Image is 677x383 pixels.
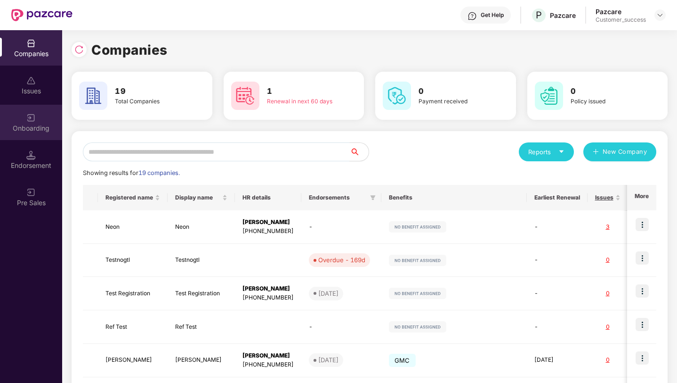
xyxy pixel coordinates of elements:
[528,147,564,157] div: Reports
[168,244,235,277] td: Testnogtl
[595,289,621,298] div: 0
[636,284,649,298] img: icon
[242,351,294,360] div: [PERSON_NAME]
[175,194,220,201] span: Display name
[558,149,564,155] span: caret-down
[656,11,664,19] img: svg+xml;base64,PHN2ZyBpZD0iRHJvcGRvd24tMzJ4MzIiIHhtbG5zPSJodHRwOi8vd3d3LnczLm9yZy8yMDAwL3N2ZyIgd2...
[168,277,235,310] td: Test Registration
[242,218,294,227] div: [PERSON_NAME]
[98,244,168,277] td: Testnogtl
[419,85,489,98] h3: 0
[370,195,376,200] span: filter
[98,210,168,244] td: Neon
[389,354,416,367] span: GMC
[98,310,168,344] td: Ref Test
[593,149,599,156] span: plus
[98,185,168,210] th: Registered name
[381,185,527,210] th: Benefits
[595,223,621,232] div: 3
[79,82,107,110] img: svg+xml;base64,PHN2ZyB4bWxucz0iaHR0cDovL3d3dy53My5vcmcvMjAwMC9zdmciIHdpZHRoPSI2MCIgaGVpZ2h0PSI2MC...
[242,227,294,236] div: [PHONE_NUMBER]
[596,16,646,24] div: Customer_success
[301,310,381,344] td: -
[603,147,647,157] span: New Company
[168,310,235,344] td: Ref Test
[467,11,477,21] img: svg+xml;base64,PHN2ZyBpZD0iSGVscC0zMngzMiIgeG1sbnM9Imh0dHA6Ly93d3cudzMub3JnLzIwMDAvc3ZnIiB3aWR0aD...
[74,45,84,54] img: svg+xml;base64,PHN2ZyBpZD0iUmVsb2FkLTMyeDMyIiB4bWxucz0iaHR0cDovL3d3dy53My5vcmcvMjAwMC9zdmciIHdpZH...
[267,85,337,98] h3: 1
[389,288,446,299] img: svg+xml;base64,PHN2ZyB4bWxucz0iaHR0cDovL3d3dy53My5vcmcvMjAwMC9zdmciIHdpZHRoPSIxMjIiIGhlaWdodD0iMj...
[349,148,369,156] span: search
[636,318,649,331] img: icon
[636,251,649,265] img: icon
[242,360,294,369] div: [PHONE_NUMBER]
[235,185,301,210] th: HR details
[571,85,641,98] h3: 0
[596,7,646,16] div: Pazcare
[349,142,369,161] button: search
[11,9,73,21] img: New Pazcare Logo
[267,97,337,106] div: Renewal in next 60 days
[595,194,613,201] span: Issues
[536,9,542,21] span: P
[550,11,576,20] div: Pazcare
[571,97,641,106] div: Policy issued
[91,40,168,60] h1: Companies
[242,284,294,293] div: [PERSON_NAME]
[115,97,185,106] div: Total Companies
[383,82,411,110] img: svg+xml;base64,PHN2ZyB4bWxucz0iaHR0cDovL3d3dy53My5vcmcvMjAwMC9zdmciIHdpZHRoPSI2MCIgaGVpZ2h0PSI2MC...
[527,210,588,244] td: -
[527,344,588,377] td: [DATE]
[527,310,588,344] td: -
[138,169,180,176] span: 19 companies.
[368,192,378,203] span: filter
[636,218,649,231] img: icon
[83,169,180,176] span: Showing results for
[636,351,649,365] img: icon
[588,185,628,210] th: Issues
[231,82,259,110] img: svg+xml;base64,PHN2ZyB4bWxucz0iaHR0cDovL3d3dy53My5vcmcvMjAwMC9zdmciIHdpZHRoPSI2MCIgaGVpZ2h0PSI2MC...
[481,11,504,19] div: Get Help
[527,277,588,310] td: -
[168,210,235,244] td: Neon
[168,185,235,210] th: Display name
[115,85,185,98] h3: 19
[583,142,656,161] button: plusNew Company
[595,256,621,265] div: 0
[309,194,366,201] span: Endorsements
[318,355,338,365] div: [DATE]
[419,97,489,106] div: Payment received
[26,39,36,48] img: svg+xml;base64,PHN2ZyBpZD0iQ29tcGFuaWVzIiB4bWxucz0iaHR0cDovL3d3dy53My5vcmcvMjAwMC9zdmciIHdpZHRoPS...
[595,356,621,365] div: 0
[527,185,588,210] th: Earliest Renewal
[318,255,365,265] div: Overdue - 169d
[98,277,168,310] td: Test Registration
[242,293,294,302] div: [PHONE_NUMBER]
[26,76,36,85] img: svg+xml;base64,PHN2ZyBpZD0iSXNzdWVzX2Rpc2FibGVkIiB4bWxucz0iaHR0cDovL3d3dy53My5vcmcvMjAwMC9zdmciIH...
[595,323,621,332] div: 0
[98,344,168,377] td: [PERSON_NAME]
[26,113,36,123] img: svg+xml;base64,PHN2ZyB3aWR0aD0iMjAiIGhlaWdodD0iMjAiIHZpZXdCb3g9IjAgMCAyMCAyMCIgZmlsbD0ibm9uZSIgeG...
[26,150,36,160] img: svg+xml;base64,PHN2ZyB3aWR0aD0iMTQuNSIgaGVpZ2h0PSIxNC41IiB2aWV3Qm94PSIwIDAgMTYgMTYiIGZpbGw9Im5vbm...
[301,210,381,244] td: -
[105,194,153,201] span: Registered name
[535,82,563,110] img: svg+xml;base64,PHN2ZyB4bWxucz0iaHR0cDovL3d3dy53My5vcmcvMjAwMC9zdmciIHdpZHRoPSI2MCIgaGVpZ2h0PSI2MC...
[627,185,656,210] th: More
[389,255,446,266] img: svg+xml;base64,PHN2ZyB4bWxucz0iaHR0cDovL3d3dy53My5vcmcvMjAwMC9zdmciIHdpZHRoPSIxMjIiIGhlaWdodD0iMj...
[389,321,446,333] img: svg+xml;base64,PHN2ZyB4bWxucz0iaHR0cDovL3d3dy53My5vcmcvMjAwMC9zdmciIHdpZHRoPSIxMjIiIGhlaWdodD0iMj...
[389,221,446,233] img: svg+xml;base64,PHN2ZyB4bWxucz0iaHR0cDovL3d3dy53My5vcmcvMjAwMC9zdmciIHdpZHRoPSIxMjIiIGhlaWdodD0iMj...
[527,244,588,277] td: -
[168,344,235,377] td: [PERSON_NAME]
[26,188,36,197] img: svg+xml;base64,PHN2ZyB3aWR0aD0iMjAiIGhlaWdodD0iMjAiIHZpZXdCb3g9IjAgMCAyMCAyMCIgZmlsbD0ibm9uZSIgeG...
[318,289,338,298] div: [DATE]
